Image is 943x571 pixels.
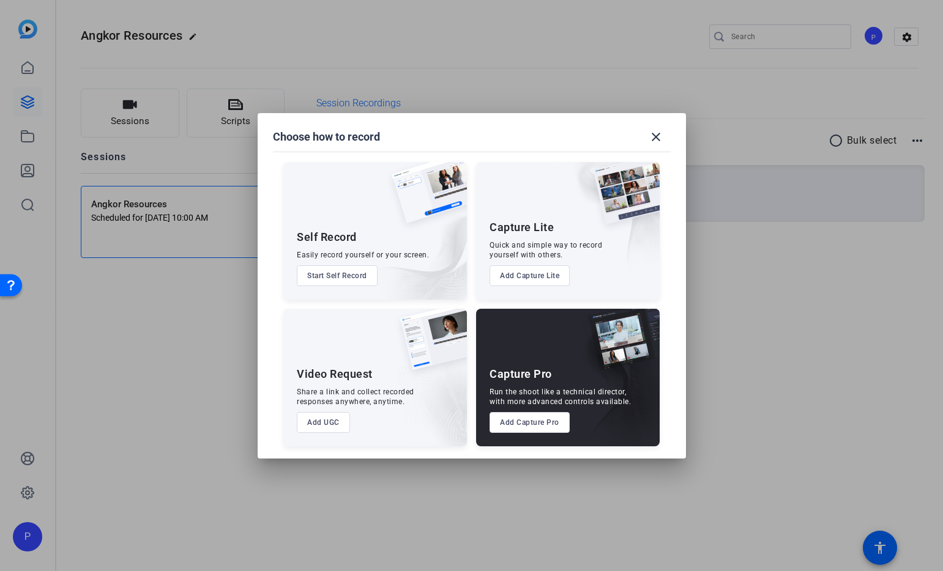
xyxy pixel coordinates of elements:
[391,309,467,383] img: ugc-content.png
[490,387,631,407] div: Run the shoot like a technical director, with more advanced controls available.
[490,412,570,433] button: Add Capture Pro
[297,412,350,433] button: Add UGC
[297,265,378,286] button: Start Self Record
[584,162,660,237] img: capture-lite.png
[297,367,373,381] div: Video Request
[297,387,414,407] div: Share a link and collect recorded responses anywhere, anytime.
[273,130,380,144] h1: Choose how to record
[490,240,602,260] div: Quick and simple way to record yourself with others.
[649,130,663,144] mat-icon: close
[550,162,660,284] img: embarkstudio-capture-lite.png
[490,367,552,381] div: Capture Pro
[297,230,357,245] div: Self Record
[490,265,570,286] button: Add Capture Lite
[569,324,660,446] img: embarkstudio-capture-pro.png
[382,162,467,235] img: self-record.png
[396,347,467,446] img: embarkstudio-ugc-content.png
[490,220,554,235] div: Capture Lite
[297,250,429,260] div: Easily record yourself or your screen.
[360,188,467,300] img: embarkstudio-self-record.png
[579,309,660,383] img: capture-pro.png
